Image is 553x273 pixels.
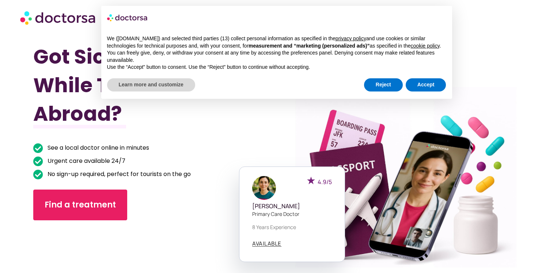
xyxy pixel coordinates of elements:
[411,43,440,49] a: cookie policy
[107,35,446,49] p: We ([DOMAIN_NAME]) and selected third parties (13) collect personal information as specified in t...
[252,210,332,218] p: Primary care doctor
[318,178,332,186] span: 4.9/5
[46,143,149,153] span: See a local doctor online in minutes
[46,169,191,179] span: No sign-up required, perfect for tourists on the go
[249,43,370,49] strong: measurement and “marketing (personalized ads)”
[107,49,446,64] p: You can freely give, deny, or withdraw your consent at any time by accessing the preferences pane...
[252,203,332,210] h5: [PERSON_NAME]
[33,42,240,128] h1: Got Sick While Traveling Abroad?
[107,12,148,23] img: logo
[252,241,281,247] a: AVAILABLE
[46,156,125,166] span: Urgent care available 24/7
[406,78,446,91] button: Accept
[364,78,403,91] button: Reject
[45,199,116,211] span: Find a treatment
[33,190,127,220] a: Find a treatment
[336,35,366,41] a: privacy policy
[252,223,332,231] p: 8 years experience
[107,78,195,91] button: Learn more and customize
[107,64,446,71] p: Use the “Accept” button to consent. Use the “Reject” button to continue without accepting.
